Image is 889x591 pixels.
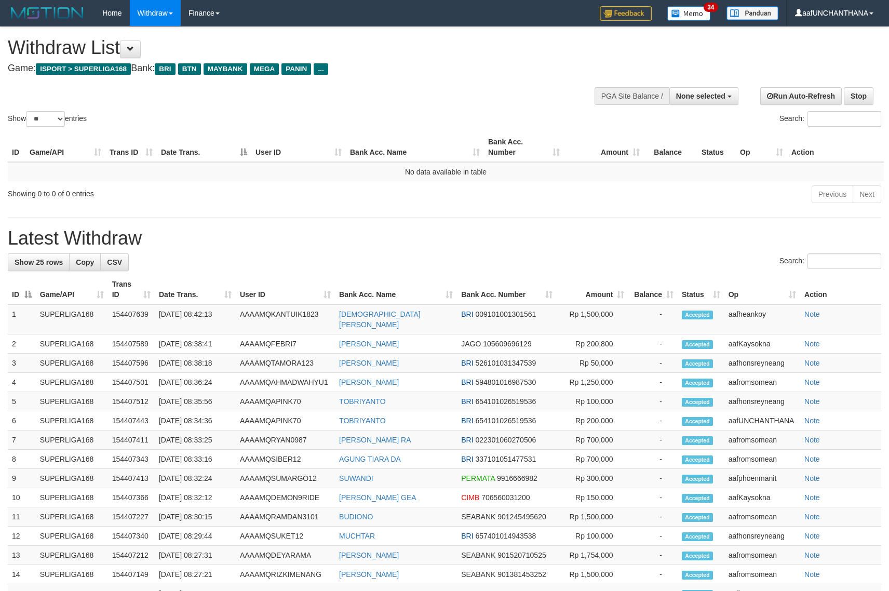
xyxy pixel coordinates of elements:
td: 154407340 [108,527,155,546]
span: SEABANK [461,570,495,579]
td: SUPERLIGA168 [36,431,108,450]
a: [PERSON_NAME] [339,551,399,559]
span: Accepted [682,571,713,580]
a: Previous [812,185,853,203]
a: Note [804,436,820,444]
td: 4 [8,373,36,392]
span: Accepted [682,532,713,541]
a: Note [804,359,820,367]
th: Bank Acc. Name: activate to sort column ascending [346,132,484,162]
span: Copy 654101026519536 to clipboard [475,397,536,406]
td: SUPERLIGA168 [36,304,108,334]
td: 154407343 [108,450,155,469]
th: User ID: activate to sort column ascending [236,275,335,304]
a: Show 25 rows [8,253,70,271]
span: Show 25 rows [15,258,63,266]
td: AAAAMQAPINK70 [236,411,335,431]
td: Rp 1,500,000 [557,565,628,584]
td: AAAAMQSIBER12 [236,450,335,469]
td: aafhonsreyneang [724,354,800,373]
span: Accepted [682,359,713,368]
h4: Game: Bank: [8,63,582,74]
span: Accepted [682,398,713,407]
div: PGA Site Balance / [595,87,669,105]
td: Rp 1,754,000 [557,546,628,565]
th: Amount: activate to sort column ascending [557,275,628,304]
td: 154407639 [108,304,155,334]
div: Showing 0 to 0 of 0 entries [8,184,362,199]
span: ISPORT > SUPERLIGA168 [36,63,131,75]
span: Accepted [682,455,713,464]
td: 154407212 [108,546,155,565]
span: Accepted [682,475,713,483]
td: 154407596 [108,354,155,373]
span: Copy 706560031200 to clipboard [481,493,530,502]
a: Note [804,340,820,348]
th: Trans ID: activate to sort column ascending [108,275,155,304]
td: 13 [8,546,36,565]
span: Copy 657401014943538 to clipboard [475,532,536,540]
td: aafheankoy [724,304,800,334]
label: Search: [779,253,881,269]
td: SUPERLIGA168 [36,450,108,469]
td: [DATE] 08:42:13 [155,304,236,334]
a: CSV [100,253,129,271]
td: - [628,354,678,373]
span: Copy 337101051477531 to clipboard [475,455,536,463]
td: Rp 1,500,000 [557,304,628,334]
th: Action [787,132,884,162]
td: 154407227 [108,507,155,527]
td: [DATE] 08:32:12 [155,488,236,507]
a: Copy [69,253,101,271]
td: AAAAMQSUKET12 [236,527,335,546]
span: BRI [461,532,473,540]
span: Copy 9916666982 to clipboard [497,474,537,482]
span: Copy 526101031347539 to clipboard [475,359,536,367]
td: aafhonsreyneang [724,392,800,411]
td: Rp 300,000 [557,469,628,488]
span: MEGA [250,63,279,75]
h1: Latest Withdraw [8,228,881,249]
td: - [628,373,678,392]
td: [DATE] 08:27:31 [155,546,236,565]
td: AAAAMQFEBRI7 [236,334,335,354]
td: AAAAMQDEYARAMA [236,546,335,565]
td: aafhonsreyneang [724,527,800,546]
td: [DATE] 08:33:25 [155,431,236,450]
label: Search: [779,111,881,127]
td: [DATE] 08:38:18 [155,354,236,373]
td: 5 [8,392,36,411]
a: Run Auto-Refresh [760,87,842,105]
img: Button%20Memo.svg [667,6,711,21]
td: Rp 1,250,000 [557,373,628,392]
th: Game/API: activate to sort column ascending [25,132,105,162]
th: Date Trans.: activate to sort column descending [157,132,251,162]
td: - [628,392,678,411]
span: Accepted [682,552,713,560]
th: Bank Acc. Number: activate to sort column ascending [457,275,557,304]
td: aafromsomean [724,450,800,469]
a: BUDIONO [339,513,373,521]
td: AAAAMQRYAN0987 [236,431,335,450]
td: [DATE] 08:33:16 [155,450,236,469]
a: Note [804,513,820,521]
a: Note [804,417,820,425]
td: [DATE] 08:27:21 [155,565,236,584]
a: Note [804,455,820,463]
span: PANIN [281,63,311,75]
th: Trans ID: activate to sort column ascending [105,132,157,162]
span: JAGO [461,340,481,348]
a: [PERSON_NAME] [339,378,399,386]
span: BRI [461,359,473,367]
td: 12 [8,527,36,546]
td: aafphoenmanit [724,469,800,488]
span: BRI [461,310,473,318]
td: AAAAMQKANTUIK1823 [236,304,335,334]
th: Bank Acc. Name: activate to sort column ascending [335,275,457,304]
a: MUCHTAR [339,532,375,540]
span: BRI [461,455,473,463]
td: 154407413 [108,469,155,488]
td: SUPERLIGA168 [36,373,108,392]
th: Op: activate to sort column ascending [736,132,787,162]
td: 154407512 [108,392,155,411]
